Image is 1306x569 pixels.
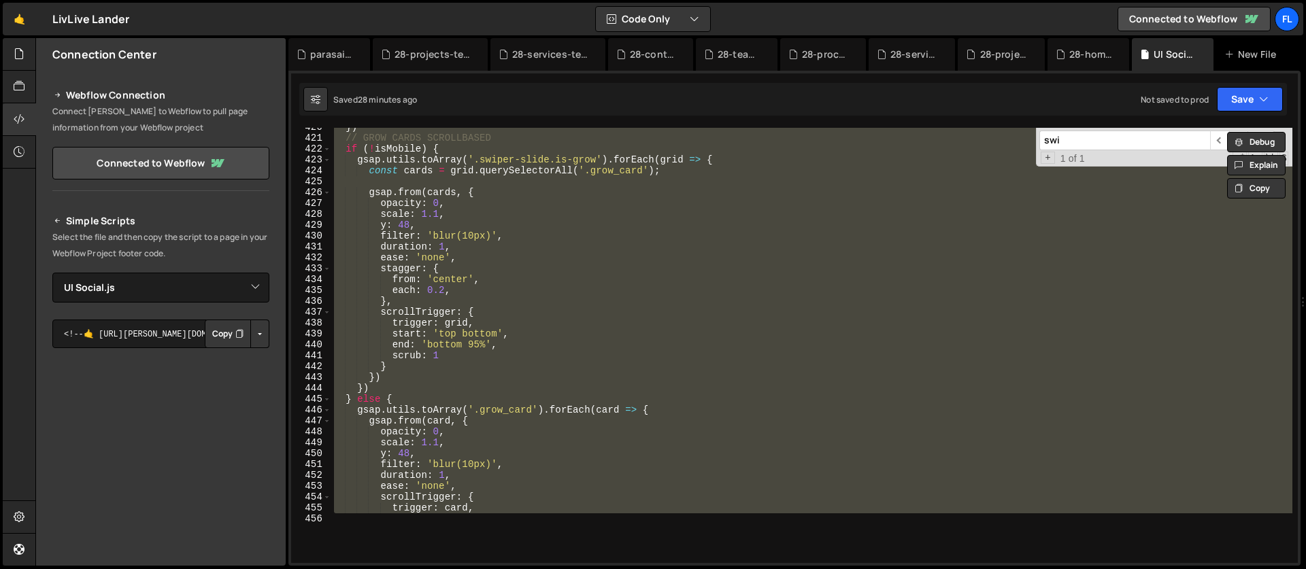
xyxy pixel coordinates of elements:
div: 28-contact.js [630,48,677,61]
div: Button group with nested dropdown [205,320,269,348]
div: 436 [291,296,331,307]
div: 28-home.js [1069,48,1113,61]
a: Connected to Webflow [1118,7,1271,31]
div: 425 [291,176,331,187]
div: 28-process.js [802,48,850,61]
span: ​ [1210,131,1229,150]
div: 447 [291,415,331,426]
div: 430 [291,230,331,241]
button: Copy [205,320,251,348]
button: Debug [1227,132,1286,152]
div: 431 [291,241,331,252]
div: 432 [291,252,331,263]
div: 433 [291,263,331,274]
div: 428 [291,209,331,220]
div: Saved [333,94,417,105]
div: 28-projects-template.js [395,48,471,61]
div: 444 [291,383,331,394]
div: 28-team.js [718,48,761,61]
div: 446 [291,404,331,415]
div: 434 [291,274,331,285]
div: 28-projects.js [980,48,1028,61]
div: 448 [291,426,331,437]
div: 456 [291,513,331,524]
div: UI Social.js [1154,48,1197,61]
div: New File [1224,48,1282,61]
span: 1 of 1 [1055,153,1090,164]
div: 429 [291,220,331,230]
div: 421 [291,133,331,143]
div: 28 minutes ago [358,94,417,105]
div: 451 [291,459,331,470]
div: 452 [291,470,331,481]
div: 439 [291,328,331,339]
a: Fl [1275,7,1299,31]
button: Code Only [596,7,710,31]
div: 427 [291,198,331,209]
div: 435 [291,285,331,296]
span: Toggle Replace mode [1041,152,1055,164]
a: Connected to Webflow [52,147,269,179]
div: 422 [291,143,331,154]
button: Copy [1227,178,1286,199]
h2: Webflow Connection [52,87,269,103]
div: 454 [291,492,331,502]
div: 28-services.js [890,48,939,61]
div: 28-services-template.js [512,48,589,61]
input: Search for [1039,131,1210,150]
h2: Connection Center [52,47,156,62]
div: 440 [291,339,331,350]
a: 🤙 [3,3,36,35]
div: 442 [291,361,331,372]
div: Not saved to prod [1141,94,1209,105]
div: 455 [291,502,331,513]
div: 443 [291,372,331,383]
div: 441 [291,350,331,361]
div: 438 [291,317,331,328]
div: 423 [291,154,331,165]
iframe: YouTube video player [52,370,271,493]
div: 437 [291,307,331,317]
div: LivLive Lander [52,11,129,27]
div: 424 [291,165,331,176]
div: 450 [291,448,331,459]
p: Connect [PERSON_NAME] to Webflow to pull page information from your Webflow project [52,103,269,136]
div: 449 [291,437,331,448]
button: Explain [1227,155,1286,175]
div: 445 [291,394,331,404]
div: 453 [291,481,331,492]
p: Select the file and then copy the script to a page in your Webflow Project footer code. [52,229,269,262]
div: 426 [291,187,331,198]
h2: Simple Scripts [52,213,269,229]
textarea: <!--🤙 [URL][PERSON_NAME][DOMAIN_NAME]> <script>document.addEventListener("DOMContentLoaded", func... [52,320,269,348]
div: parasail.js [310,48,354,61]
button: Save [1217,87,1283,111]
